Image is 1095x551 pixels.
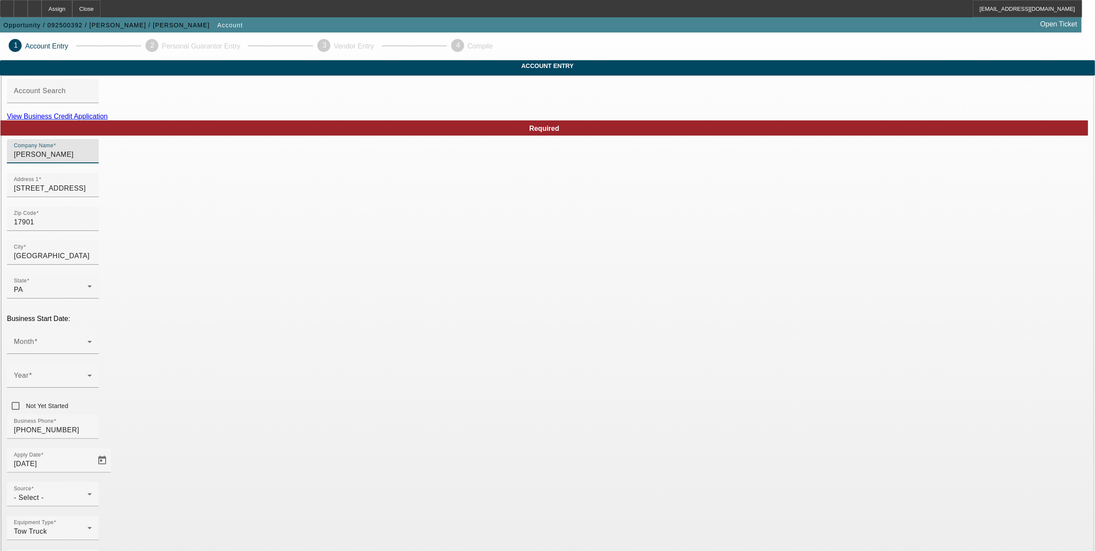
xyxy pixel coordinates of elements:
[14,452,41,458] mat-label: Apply Date
[14,278,27,284] mat-label: State
[162,42,240,50] p: Personal Guarantor Entry
[14,418,54,424] mat-label: Business Phone
[14,372,29,379] mat-label: Year
[14,486,31,492] mat-label: Source
[14,520,54,525] mat-label: Equipment Type
[24,402,68,410] label: Not Yet Started
[3,22,210,29] span: Opportunity / 092500392 / [PERSON_NAME] / [PERSON_NAME]
[14,286,23,293] span: PA
[468,42,493,50] p: Compile
[14,177,39,182] mat-label: Address 1
[14,42,18,49] span: 1
[14,338,34,345] mat-label: Month
[14,528,47,535] span: Tow Truck
[14,143,53,149] mat-label: Company Name
[323,42,326,49] span: 3
[14,244,23,250] mat-label: City
[215,17,245,33] button: Account
[6,62,1089,69] span: Account Entry
[14,494,44,501] span: - Select -
[456,42,460,49] span: 4
[529,125,559,132] span: Required
[1037,17,1081,32] a: Open Ticket
[7,315,1088,323] p: Business Start Date:
[217,22,243,29] span: Account
[14,87,66,94] mat-label: Account Search
[14,211,36,216] mat-label: Zip Code
[151,42,155,49] span: 2
[25,42,68,50] p: Account Entry
[334,42,374,50] p: Vendor Entry
[7,113,108,120] a: View Business Credit Application
[94,452,111,469] button: Open calendar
